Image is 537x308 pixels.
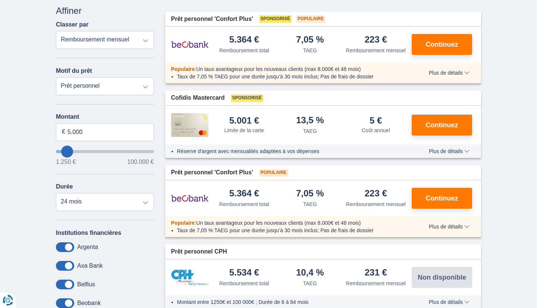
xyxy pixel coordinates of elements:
div: 231 € [365,268,387,278]
span: 100.000 € [127,159,154,165]
label: Durée [56,183,73,190]
button: Plus de détails [423,70,475,76]
span: Prêt personnel 'Confort Plus' [171,15,253,24]
img: pret personnel Cofidis CC [171,113,208,137]
div: Remboursement total [219,280,269,287]
div: Remboursement total [219,200,269,208]
span: Prêt personnel 'Confort Plus' [171,168,253,177]
div: 7,05 % [296,35,324,45]
span: Cofidis Mastercard [171,94,225,102]
button: Continuez [412,115,472,136]
div: TAEG [303,47,317,54]
img: pret personnel Beobank [171,35,208,54]
span: Plus de détails [429,70,470,75]
button: Continuez [412,34,472,55]
span: Un taux avantageux pour les nouveaux clients (max 8.000€ et 48 mois) [196,220,361,226]
button: Plus de détails [423,148,475,154]
span: Populaire [296,15,325,23]
span: Plus de détails [429,149,470,154]
label: Motif du prêt [56,68,92,74]
input: wantToBorrow [56,150,154,153]
button: Plus de détails [423,299,475,305]
span: Prêt personnel CPH [171,248,227,256]
div: 13,5 % [296,116,324,126]
span: Sponsorisé [259,15,292,23]
li: Montant entre 1250€ et 100 000€ ; Durée de 6 à 84 mois [177,298,407,306]
img: pret personnel Beobank [171,189,208,208]
li: Réserve d'argent avec mensualités adaptées à vos dépenses [177,147,407,155]
div: 223 € [365,35,387,45]
span: Continuez [426,41,458,48]
div: Remboursement mensuel [346,200,406,208]
div: 5.364 € [229,35,259,45]
div: 10,4 % [296,268,324,278]
div: : [165,219,413,227]
span: Un taux avantageux pour les nouveaux clients (max 8.000€ et 48 mois) [196,66,361,72]
label: Montant [56,113,154,120]
label: Classer par [56,21,88,28]
label: Beobank [77,300,101,307]
span: Populaire [171,66,195,72]
span: Plus de détails [429,224,470,229]
label: Argenta [77,244,98,251]
div: 223 € [365,189,387,199]
div: Remboursement total [219,47,269,54]
img: pret personnel CPH Banque [171,270,208,286]
div: TAEG [303,127,317,135]
span: Non disponible [418,274,466,281]
li: Taux de 7,05 % TAEG pour une durée jusqu’à 30 mois inclus; Pas de frais de dossier [177,227,407,234]
label: Belfius [77,281,95,288]
label: Axa Bank [77,262,103,269]
div: 7,05 % [296,189,324,199]
span: € [62,128,65,136]
div: 5.364 € [229,189,259,199]
li: Taux de 7,05 % TAEG pour une durée jusqu’à 30 mois inclus; Pas de frais de dossier [177,73,407,80]
div: TAEG [303,280,317,287]
span: Sponsorisé [231,94,263,102]
span: Populaire [171,220,195,226]
div: Limite de la carte [224,127,264,134]
button: Non disponible [412,267,472,288]
span: Continuez [426,122,458,128]
div: : [165,65,413,73]
div: Remboursement mensuel [346,280,406,287]
div: Remboursement mensuel [346,47,406,54]
div: 5.534 € [229,268,259,278]
div: Affiner [56,4,154,17]
span: Plus de détails [429,299,470,305]
span: Continuez [426,195,458,202]
div: 5 € [370,116,382,125]
span: 1.250 € [56,159,76,165]
div: Coût annuel [362,127,390,134]
button: Continuez [412,188,472,209]
span: Populaire [259,169,288,177]
button: Plus de détails [423,224,475,230]
div: 5.001 € [229,116,259,125]
div: TAEG [303,200,317,208]
label: Institutions financières [56,230,121,236]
